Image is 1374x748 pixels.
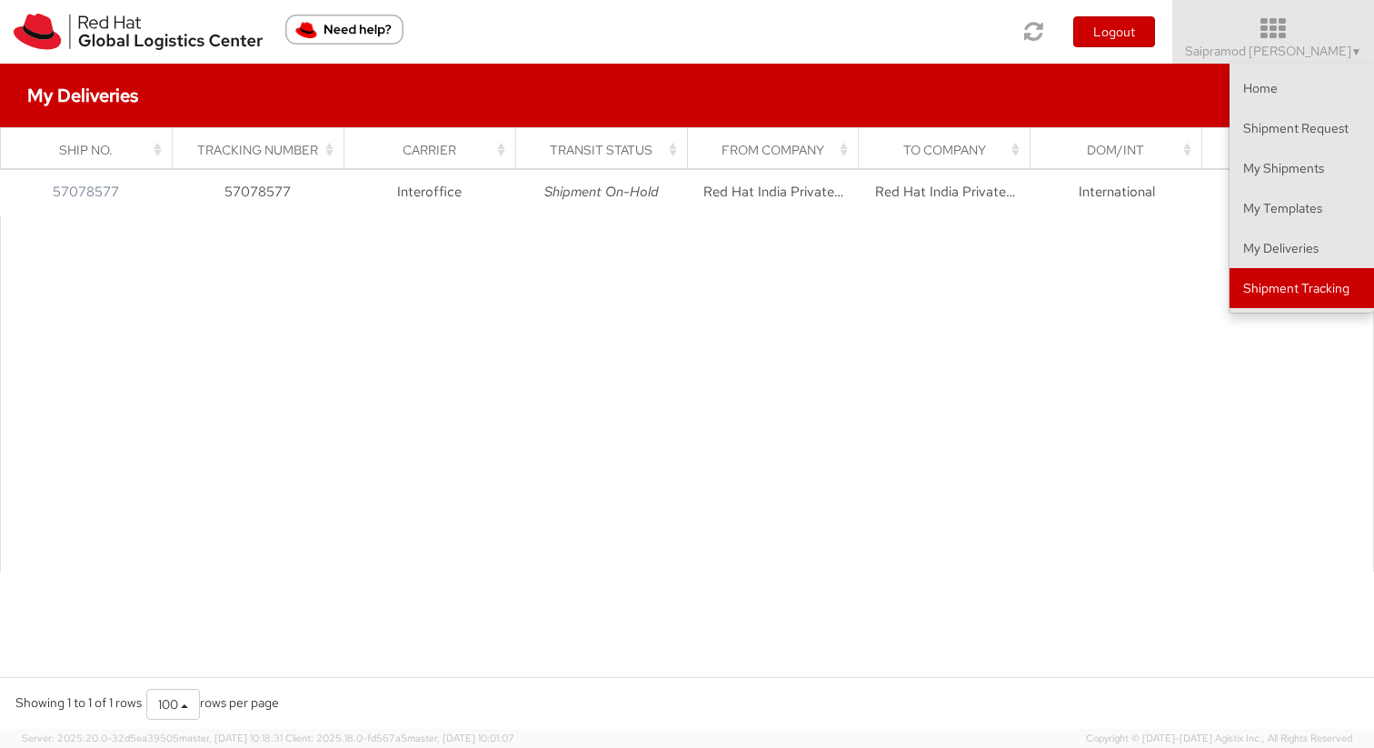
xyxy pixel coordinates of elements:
[179,732,283,744] span: master, [DATE] 10:18:31
[343,170,515,215] td: Interoffice
[875,141,1024,159] div: To Company
[285,15,403,45] button: Need help?
[1030,170,1202,215] td: International
[532,141,681,159] div: Transit Status
[1219,141,1368,159] div: Ship Date
[146,689,200,720] button: 100
[1230,148,1374,188] a: My Shipments
[53,183,119,201] a: 57078577
[703,141,852,159] div: From Company
[1230,68,1374,108] a: Home
[1230,108,1374,148] a: Shipment Request
[158,696,178,713] span: 100
[1351,45,1362,59] span: ▼
[859,170,1030,215] td: Red Hat India Private Limited
[188,141,337,159] div: Tracking Number
[14,14,263,50] img: rh-logistics-00dfa346123c4ec078e1.svg
[1202,170,1374,215] td: [DATE]
[407,732,514,744] span: master, [DATE] 10:01:07
[146,689,279,720] div: rows per page
[544,183,659,201] i: Shipment On-Hold
[1230,188,1374,228] a: My Templates
[27,85,138,105] h4: My Deliveries
[360,141,509,159] div: Carrier
[1185,43,1362,59] span: Saipramod [PERSON_NAME]
[1073,16,1155,47] button: Logout
[1230,228,1374,268] a: My Deliveries
[1047,141,1196,159] div: Dom/Int
[17,141,166,159] div: Ship No.
[285,732,514,744] span: Client: 2025.18.0-fd567a5
[1086,732,1352,746] span: Copyright © [DATE]-[DATE] Agistix Inc., All Rights Reserved
[172,170,343,215] td: 57078577
[1230,268,1374,308] a: Shipment Tracking
[687,170,859,215] td: Red Hat India Private Limited
[22,732,283,744] span: Server: 2025.20.0-32d5ea39505
[15,694,142,711] span: Showing 1 to 1 of 1 rows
